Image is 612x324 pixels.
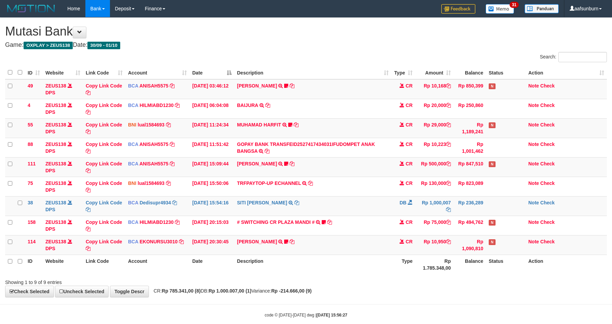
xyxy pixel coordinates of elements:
a: GOPAY BANK TRANSFEID2527417434031IFUDOMPET ANAK BANGSA [237,141,375,154]
a: Check [540,141,555,147]
a: Copy Link Code [86,219,122,232]
td: Rp 823,089 [454,177,486,196]
a: Copy AHMAD AGUSTI to clipboard [290,239,294,244]
td: Rp 10,168 [415,79,454,99]
td: Rp 29,000 [415,118,454,138]
span: BCA [128,161,138,166]
strong: [DATE] 15:56:27 [317,313,347,318]
td: [DATE] 15:50:06 [190,177,234,196]
td: Rp 1,001,462 [454,138,486,157]
a: Copy Rp 75,000 to clipboard [446,219,451,225]
a: Copy Link Code [86,161,122,173]
a: Check [540,122,555,127]
th: Type [391,255,415,274]
a: Copy Dedisupr4934 to clipboard [172,200,177,205]
a: Note [528,103,539,108]
th: Type: activate to sort column ascending [391,66,415,79]
a: Note [528,239,539,244]
td: DPS [43,177,83,196]
span: CR [406,180,413,186]
span: BCA [128,83,138,89]
a: Copy HILMIABD1230 to clipboard [175,103,180,108]
a: Note [528,122,539,127]
td: [DATE] 03:46:12 [190,79,234,99]
a: Uncheck Selected [55,286,109,297]
a: ANISAH5575 [139,83,168,89]
img: panduan.png [525,4,559,13]
a: HILMIABD1230 [140,219,174,225]
a: MUHAMAD HARFIT [237,122,281,127]
a: ZEUS138 [45,103,66,108]
td: DPS [43,235,83,255]
td: Rp 1,189,241 [454,118,486,138]
span: Has Note [489,220,496,226]
td: [DATE] 20:15:03 [190,216,234,235]
a: Copy # SWITCHING CR PLAZA MANDI # to clipboard [327,219,332,225]
span: CR [406,103,413,108]
small: code © [DATE]-[DATE] dwg | [265,313,347,318]
td: DPS [43,196,83,216]
td: [DATE] 06:04:08 [190,99,234,118]
span: Has Note [489,161,496,167]
img: Button%20Memo.svg [486,4,514,14]
a: Check [540,200,555,205]
a: Copy Link Code [86,83,122,95]
span: CR [406,83,413,89]
span: BNI [128,122,136,127]
td: DPS [43,118,83,138]
a: Copy Rp 29,000 to clipboard [446,122,451,127]
span: BCA [128,219,138,225]
span: CR [406,122,413,127]
span: CR [406,141,413,147]
td: DPS [43,79,83,99]
td: Rp 1,000,007 [415,196,454,216]
a: ZEUS138 [45,200,66,205]
a: ZEUS138 [45,219,66,225]
span: 31 [510,2,519,8]
a: Note [528,200,539,205]
th: Description [234,255,391,274]
span: 38 [28,200,33,205]
th: Account: activate to sort column ascending [125,66,190,79]
a: Copy EKONURSU3010 to clipboard [179,239,184,244]
a: EKONURSU3010 [140,239,178,244]
td: [DATE] 11:24:34 [190,118,234,138]
td: Rp 75,000 [415,216,454,235]
span: BCA [128,200,138,205]
span: BNI [128,180,136,186]
strong: Rp 785.341,00 (8) [162,288,201,294]
a: Copy Rp 500,000 to clipboard [446,161,451,166]
td: [DATE] 15:09:44 [190,157,234,177]
a: Copy Rp 10,950 to clipboard [446,239,451,244]
a: Check [540,161,555,166]
a: Check [540,103,555,108]
th: Balance [454,255,486,274]
a: [PERSON_NAME] [237,239,277,244]
td: Rp 10,950 [415,235,454,255]
div: Showing 1 to 9 of 9 entries [5,276,250,286]
span: 114 [28,239,36,244]
td: Rp 494,762 [454,216,486,235]
td: Rp 250,860 [454,99,486,118]
span: CR [406,219,413,225]
a: Copy MUHAMAD HARFIT to clipboard [294,122,298,127]
span: 4 [28,103,30,108]
a: [PERSON_NAME] [237,161,277,166]
th: Amount: activate to sort column ascending [415,66,454,79]
span: 49 [28,83,33,89]
a: Note [528,83,539,89]
input: Search: [558,52,607,62]
a: Note [528,141,539,147]
span: OXPLAY > ZEUS138 [24,42,73,49]
a: Dedisupr4934 [140,200,171,205]
a: Copy Rp 20,000 to clipboard [446,103,451,108]
a: Copy Link Code [86,239,122,251]
img: Feedback.jpg [441,4,475,14]
th: Action [526,255,607,274]
td: Rp 20,000 [415,99,454,118]
td: DPS [43,157,83,177]
span: Has Note [489,122,496,128]
a: Copy lual1584693 to clipboard [166,122,171,127]
a: lual1584693 [138,122,165,127]
a: Check [540,180,555,186]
